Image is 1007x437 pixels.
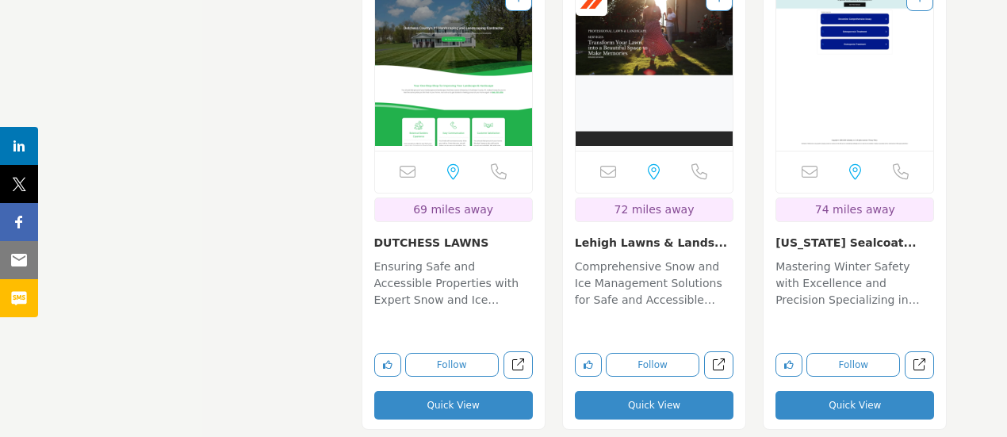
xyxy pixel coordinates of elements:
[775,236,916,249] a: [US_STATE] Sealcoat...
[374,259,533,312] p: Ensuring Safe and Accessible Properties with Expert Snow and Ice Management Solutions Specializin...
[503,351,533,379] a: Open dutchess-lawns in new tab
[575,234,733,251] h3: Lehigh Lawns & Landscaping, Inc.
[575,353,602,377] button: Like listing
[775,353,802,377] button: Like listing
[374,391,533,420] button: Quick View
[775,391,934,420] button: Quick View
[606,353,699,377] button: Follow
[374,353,401,377] button: Like listing
[575,259,733,312] p: Comprehensive Snow and Ice Management Solutions for Safe and Accessible Outdoor Spaces Specializi...
[615,203,695,216] span: 72 miles away
[413,203,493,216] span: 69 miles away
[374,255,533,312] a: Ensuring Safe and Accessible Properties with Expert Snow and Ice Management Solutions Specializin...
[775,234,934,251] h3: Connecticut Sealcoating
[575,255,733,312] a: Comprehensive Snow and Ice Management Solutions for Safe and Accessible Outdoor Spaces Specializi...
[806,353,900,377] button: Follow
[374,236,489,249] a: DUTCHESS LAWNS
[775,255,934,312] a: Mastering Winter Safety with Excellence and Precision Specializing in snow and ice management, th...
[905,351,934,379] a: Open connecticut-sealcoating in new tab
[775,259,934,312] p: Mastering Winter Safety with Excellence and Precision Specializing in snow and ice management, th...
[815,203,895,216] span: 74 miles away
[575,236,727,249] a: Lehigh Lawns & Lands...
[704,351,733,379] a: Open lehigh-lawns-landscaping-inc in new tab
[374,234,533,251] h3: DUTCHESS LAWNS
[405,353,499,377] button: Follow
[575,391,733,420] button: Quick View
